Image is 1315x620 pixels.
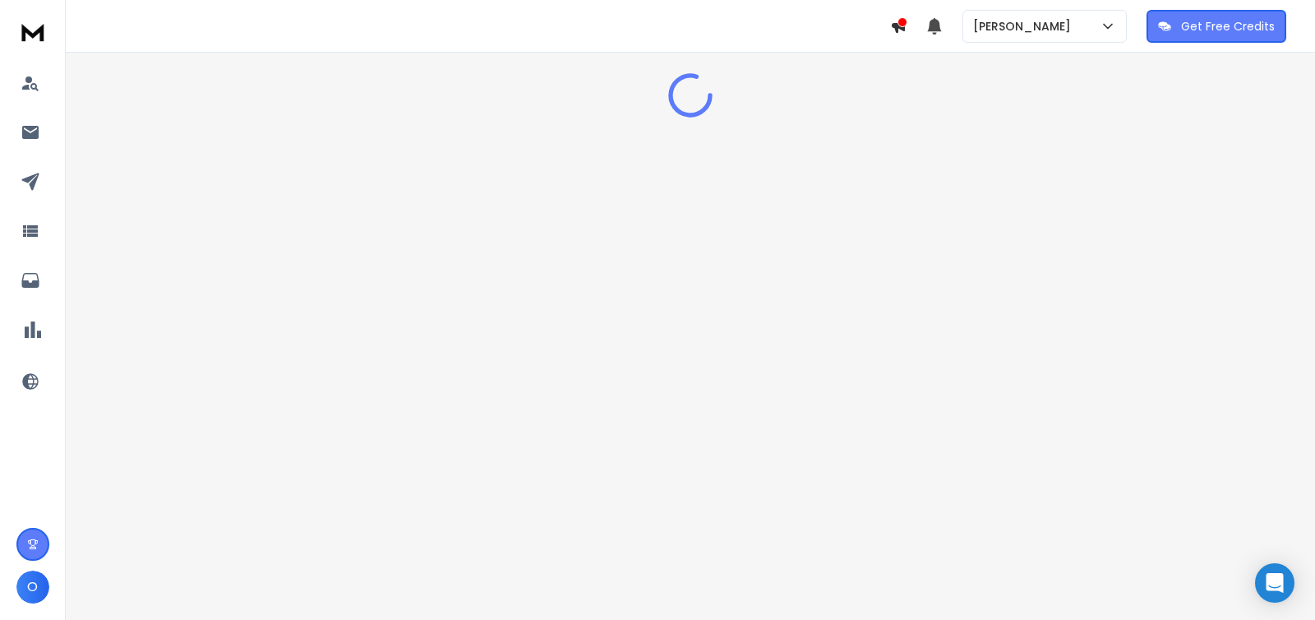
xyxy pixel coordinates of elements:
[16,16,49,47] img: logo
[1181,18,1275,35] p: Get Free Credits
[973,18,1077,35] p: [PERSON_NAME]
[16,571,49,604] button: O
[1147,10,1286,43] button: Get Free Credits
[1255,563,1294,603] div: Open Intercom Messenger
